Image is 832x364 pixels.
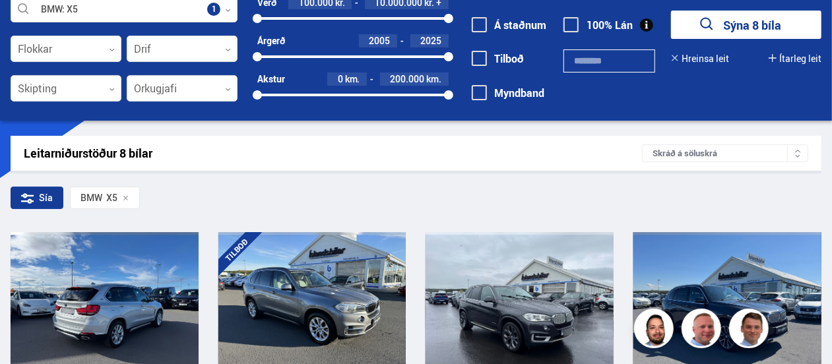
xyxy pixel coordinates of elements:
div: Leitarniðurstöður 8 bílar [24,146,642,160]
div: BMW [80,193,102,203]
div: Árgerð [257,36,285,46]
span: 0 [338,73,343,85]
img: FbJEzSuNWCJXmdc-.webp [731,311,771,350]
span: X5 [80,193,117,203]
img: siFngHWaQ9KaOqBr.png [684,311,723,350]
img: nhp88E3Fdnt1Opn2.png [636,311,676,350]
div: Akstur [257,74,285,84]
label: Tilboð [472,53,525,65]
label: Myndband [472,87,545,99]
button: Hreinsa leit [671,53,729,64]
span: 2005 [369,34,391,47]
button: Ítarleg leit [769,53,821,64]
span: km. [345,74,360,84]
div: Skráð á söluskrá [642,144,808,162]
label: 100% Lán [563,19,633,31]
button: Opna LiveChat spjallviðmót [11,5,50,45]
div: Sía [11,187,63,209]
span: 200.000 [391,73,425,85]
button: Sýna 8 bíla [671,11,821,39]
span: km. [427,74,442,84]
label: Á staðnum [472,19,547,31]
span: 2025 [421,34,442,47]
